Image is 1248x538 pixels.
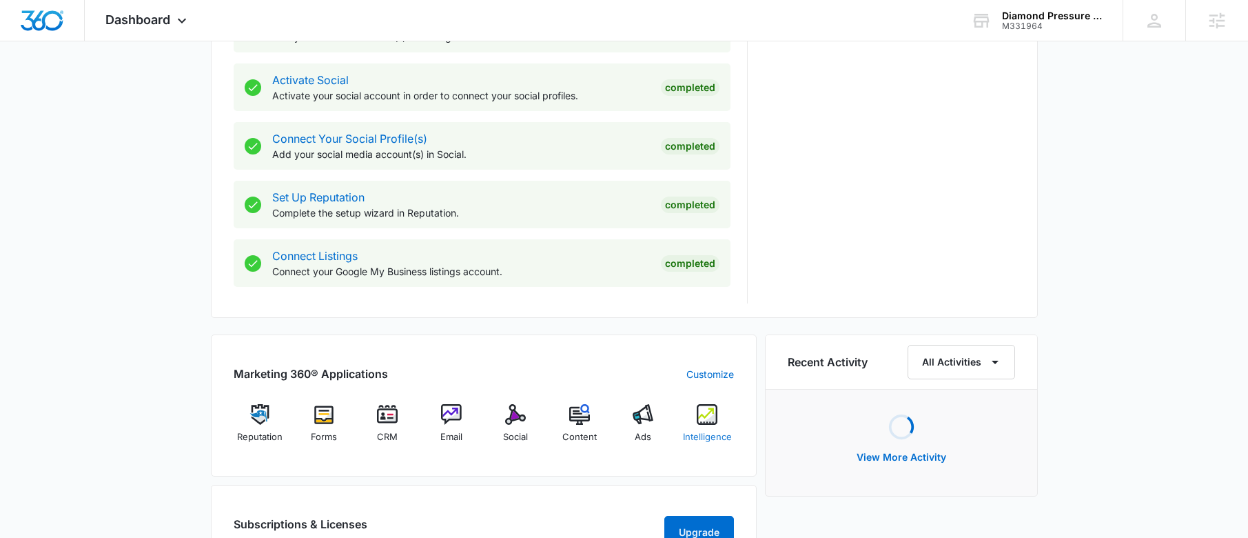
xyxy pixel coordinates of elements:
[272,147,650,161] p: Add your social media account(s) in Social.
[311,430,337,444] span: Forms
[272,190,365,204] a: Set Up Reputation
[1002,21,1103,31] div: account id
[681,404,734,454] a: Intelligence
[686,367,734,381] a: Customize
[683,430,732,444] span: Intelligence
[272,249,358,263] a: Connect Listings
[272,132,427,146] a: Connect Your Social Profile(s)
[237,430,283,444] span: Reputation
[361,404,414,454] a: CRM
[272,264,650,279] p: Connect your Google My Business listings account.
[661,197,719,213] div: Completed
[272,88,650,103] p: Activate your social account in order to connect your social profiles.
[788,354,868,370] h6: Recent Activity
[908,345,1015,379] button: All Activities
[635,430,651,444] span: Ads
[617,404,670,454] a: Ads
[272,206,650,220] p: Complete the setup wizard in Reputation.
[425,404,478,454] a: Email
[297,404,350,454] a: Forms
[553,404,606,454] a: Content
[440,430,462,444] span: Email
[661,255,719,272] div: Completed
[489,404,542,454] a: Social
[661,138,719,155] div: Completed
[562,430,597,444] span: Content
[105,12,170,27] span: Dashboard
[234,366,388,382] h2: Marketing 360® Applications
[503,430,528,444] span: Social
[377,430,398,444] span: CRM
[1002,10,1103,21] div: account name
[272,73,349,87] a: Activate Social
[661,79,719,96] div: Completed
[843,441,960,474] button: View More Activity
[234,404,287,454] a: Reputation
